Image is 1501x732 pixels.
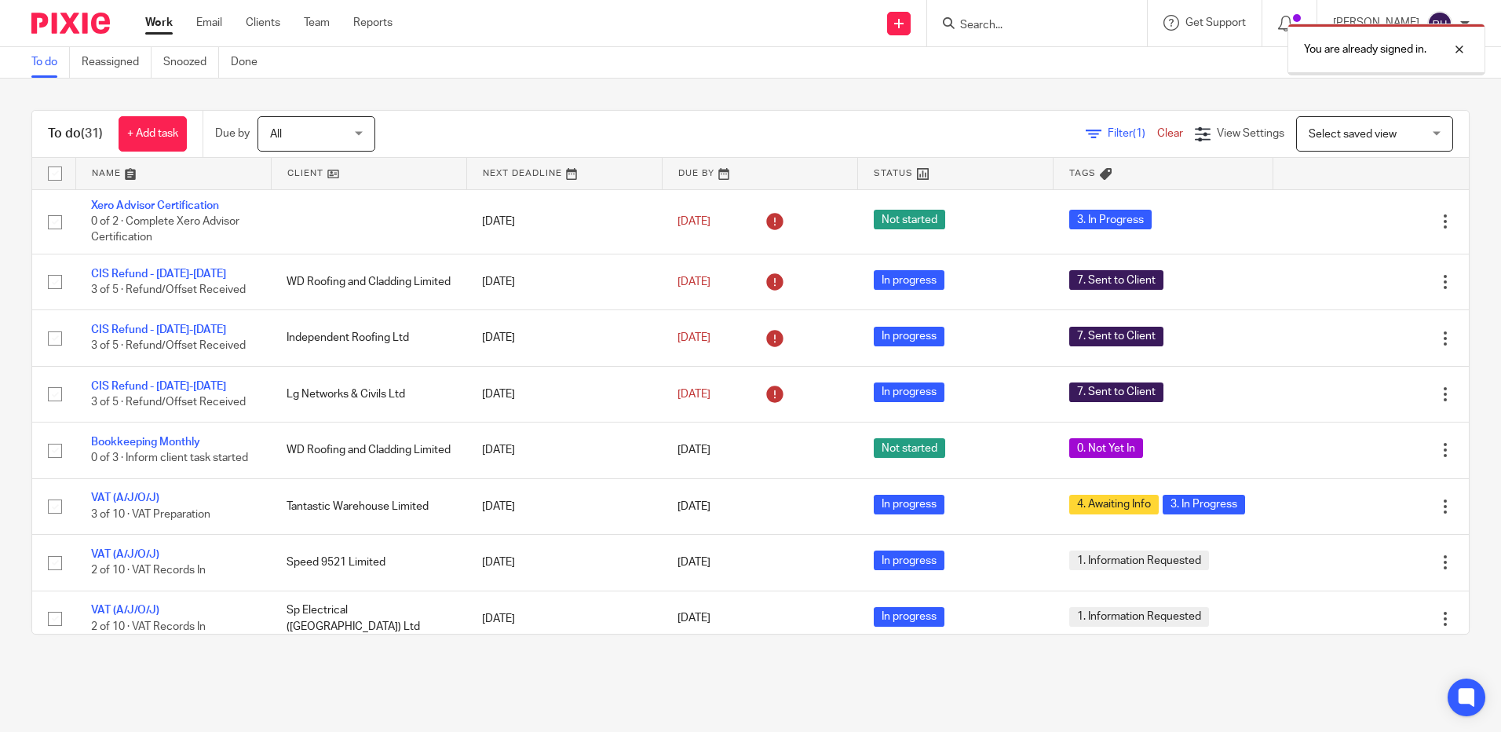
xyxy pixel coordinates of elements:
[270,129,282,140] span: All
[1108,128,1157,139] span: Filter
[1304,42,1426,57] p: You are already signed in.
[31,13,110,34] img: Pixie
[874,382,944,402] span: In progress
[874,607,944,627] span: In progress
[91,621,206,632] span: 2 of 10 · VAT Records In
[271,591,466,646] td: Sp Electrical ([GEOGRAPHIC_DATA]) Ltd
[677,613,710,624] span: [DATE]
[271,535,466,591] td: Speed 9521 Limited
[677,557,710,568] span: [DATE]
[231,47,269,78] a: Done
[91,200,219,211] a: Xero Advisor Certification
[1069,551,1209,570] span: 1. Information Requested
[1069,382,1163,402] span: 7. Sent to Client
[466,478,662,534] td: [DATE]
[1069,270,1163,290] span: 7. Sent to Client
[91,341,246,352] span: 3 of 5 · Refund/Offset Received
[1069,210,1152,229] span: 3. In Progress
[271,423,466,478] td: WD Roofing and Cladding Limited
[271,310,466,366] td: Independent Roofing Ltd
[91,492,159,503] a: VAT (A/J/O/J)
[874,210,945,229] span: Not started
[1069,495,1159,514] span: 4. Awaiting Info
[1069,327,1163,346] span: 7. Sent to Client
[91,565,206,576] span: 2 of 10 · VAT Records In
[271,366,466,422] td: Lg Networks & Civils Ltd
[874,327,944,346] span: In progress
[353,15,393,31] a: Reports
[91,437,200,448] a: Bookkeeping Monthly
[1069,438,1143,458] span: 0. Not Yet In
[246,15,280,31] a: Clients
[1069,607,1209,627] span: 1. Information Requested
[119,116,187,152] a: + Add task
[271,478,466,534] td: Tantastic Warehouse Limited
[1157,128,1183,139] a: Clear
[91,216,239,243] span: 0 of 2 · Complete Xero Advisor Certification
[91,324,226,335] a: CIS Refund - [DATE]-[DATE]
[196,15,222,31] a: Email
[215,126,250,141] p: Due by
[91,284,246,295] span: 3 of 5 · Refund/Offset Received
[677,501,710,512] span: [DATE]
[91,549,159,560] a: VAT (A/J/O/J)
[82,47,152,78] a: Reassigned
[304,15,330,31] a: Team
[677,216,710,227] span: [DATE]
[874,270,944,290] span: In progress
[466,423,662,478] td: [DATE]
[466,189,662,254] td: [DATE]
[91,453,248,464] span: 0 of 3 · Inform client task started
[1217,128,1284,139] span: View Settings
[163,47,219,78] a: Snoozed
[677,276,710,287] span: [DATE]
[1427,11,1452,36] img: svg%3E
[1069,169,1096,178] span: Tags
[48,126,103,142] h1: To do
[145,15,173,31] a: Work
[31,47,70,78] a: To do
[677,445,710,456] span: [DATE]
[466,366,662,422] td: [DATE]
[466,254,662,309] td: [DATE]
[91,509,210,520] span: 3 of 10 · VAT Preparation
[874,551,944,570] span: In progress
[677,332,710,343] span: [DATE]
[466,591,662,646] td: [DATE]
[874,438,945,458] span: Not started
[1133,128,1145,139] span: (1)
[466,535,662,591] td: [DATE]
[91,269,226,280] a: CIS Refund - [DATE]-[DATE]
[1309,129,1397,140] span: Select saved view
[1163,495,1245,514] span: 3. In Progress
[81,127,103,140] span: (31)
[91,381,226,392] a: CIS Refund - [DATE]-[DATE]
[91,605,159,616] a: VAT (A/J/O/J)
[677,389,710,400] span: [DATE]
[91,397,246,408] span: 3 of 5 · Refund/Offset Received
[466,310,662,366] td: [DATE]
[271,254,466,309] td: WD Roofing and Cladding Limited
[874,495,944,514] span: In progress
